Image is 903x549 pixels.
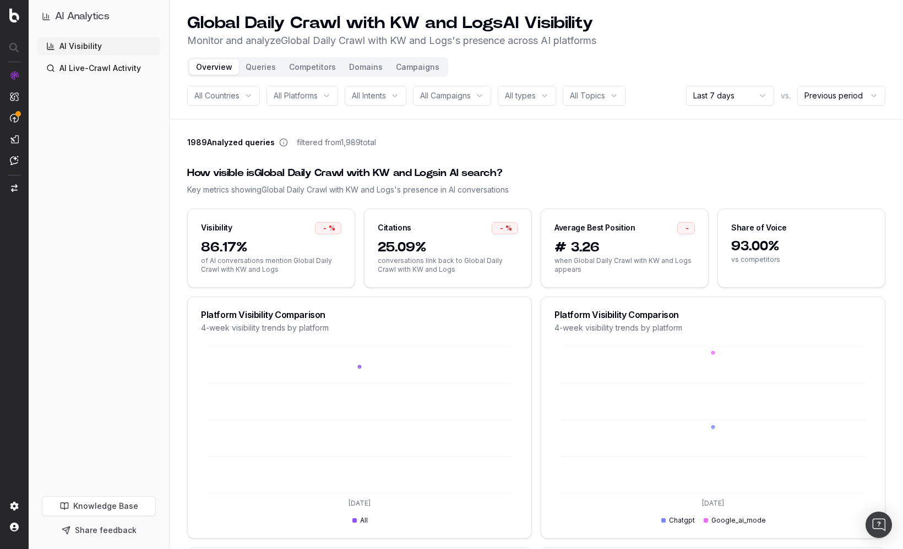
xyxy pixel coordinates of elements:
img: Assist [10,156,19,165]
tspan: [DATE] [349,499,371,507]
div: Key metrics showing Global Daily Crawl with KW and Logs 's presence in AI conversations [187,184,885,195]
img: Botify logo [9,8,19,23]
img: Switch project [11,184,18,192]
span: filtered from 1,989 total [297,137,376,148]
span: when Global Daily Crawl with KW and Logs appears [554,256,695,274]
span: % [329,224,335,233]
span: 1989 Analyzed queries [187,137,275,148]
span: % [505,224,512,233]
span: vs competitors [731,255,872,264]
div: Google_ai_mode [704,516,766,525]
span: All Platforms [274,90,318,101]
img: Studio [10,135,19,144]
h1: AI Analytics [55,9,110,24]
span: 86.17% [201,239,341,256]
span: conversations link back to Global Daily Crawl with KW and Logs [378,256,518,274]
span: 93.00% [731,238,872,255]
img: Activation [10,113,19,123]
button: Campaigns [389,59,446,75]
a: Knowledge Base [42,496,156,516]
img: Setting [10,502,19,510]
button: Domains [342,59,389,75]
div: Visibility [201,222,232,233]
img: My account [10,523,19,531]
button: AI Analytics [42,9,156,24]
span: # 3.26 [554,239,695,256]
img: Analytics [10,71,19,80]
h1: Global Daily Crawl with KW and Logs AI Visibility [187,13,596,33]
tspan: [DATE] [702,499,724,507]
p: Monitor and analyze Global Daily Crawl with KW and Logs 's presence across AI platforms [187,33,596,48]
div: 4-week visibility trends by platform [201,322,518,333]
span: All Campaigns [420,90,471,101]
span: vs. [781,90,791,101]
div: Average Best Position [554,222,635,233]
div: - [677,222,695,234]
button: Share feedback [42,520,156,540]
div: Open Intercom Messenger [866,512,892,538]
div: All [352,516,368,525]
div: Platform Visibility Comparison [201,310,518,319]
div: - [492,222,518,234]
img: Intelligence [10,92,19,101]
div: Chatgpt [661,516,695,525]
div: Platform Visibility Comparison [554,310,872,319]
span: All Topics [570,90,605,101]
span: of AI conversations mention Global Daily Crawl with KW and Logs [201,256,341,274]
a: AI Live-Crawl Activity [37,59,160,77]
div: - [315,222,341,234]
div: Citations [378,222,411,233]
button: Competitors [282,59,342,75]
button: Queries [239,59,282,75]
span: 25.09% [378,239,518,256]
span: All Countries [194,90,240,101]
div: Share of Voice [731,222,787,233]
div: 4-week visibility trends by platform [554,322,872,333]
div: How visible is Global Daily Crawl with KW and Logs in AI search? [187,166,885,181]
button: Overview [189,59,239,75]
a: AI Visibility [37,37,160,55]
span: All Intents [352,90,386,101]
